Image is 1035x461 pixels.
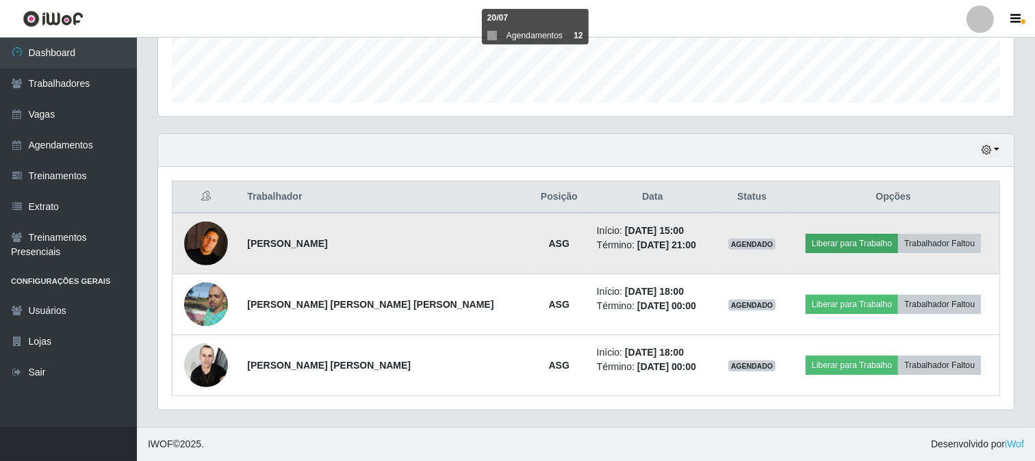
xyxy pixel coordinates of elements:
span: AGENDADO [728,239,776,250]
time: [DATE] 15:00 [625,225,684,236]
li: Término: [597,299,708,313]
time: [DATE] 21:00 [637,239,696,250]
strong: ASG [549,238,570,249]
li: Término: [597,238,708,252]
th: Posição [530,181,589,213]
strong: ASG [549,299,570,310]
time: [DATE] 00:00 [637,361,696,372]
span: Desenvolvido por [931,437,1024,451]
strong: [PERSON_NAME] [PERSON_NAME] [PERSON_NAME] [247,299,494,310]
th: Status [717,181,787,213]
button: Trabalhador Faltou [898,295,981,314]
span: © 2025 . [148,437,204,451]
th: Data [589,181,717,213]
button: Liberar para Trabalho [806,356,898,375]
button: Trabalhador Faltou [898,356,981,375]
time: [DATE] 00:00 [637,300,696,311]
span: AGENDADO [728,360,776,371]
img: 1747925689059.jpeg [184,336,228,394]
th: Opções [787,181,999,213]
li: Início: [597,224,708,238]
img: 1696853785508.jpeg [184,222,228,265]
li: Início: [597,345,708,360]
button: Trabalhador Faltou [898,234,981,253]
time: [DATE] 18:00 [625,286,684,297]
strong: ASG [549,360,570,371]
time: [DATE] 18:00 [625,347,684,358]
th: Trabalhador [239,181,530,213]
strong: [PERSON_NAME] [PERSON_NAME] [247,360,411,371]
img: CoreUI Logo [23,10,84,27]
span: AGENDADO [728,300,776,311]
strong: [PERSON_NAME] [247,238,327,249]
img: 1650917429067.jpeg [184,275,228,334]
li: Início: [597,285,708,299]
button: Liberar para Trabalho [806,295,898,314]
a: iWof [1005,438,1024,449]
button: Liberar para Trabalho [806,234,898,253]
span: IWOF [148,438,173,449]
li: Término: [597,360,708,374]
